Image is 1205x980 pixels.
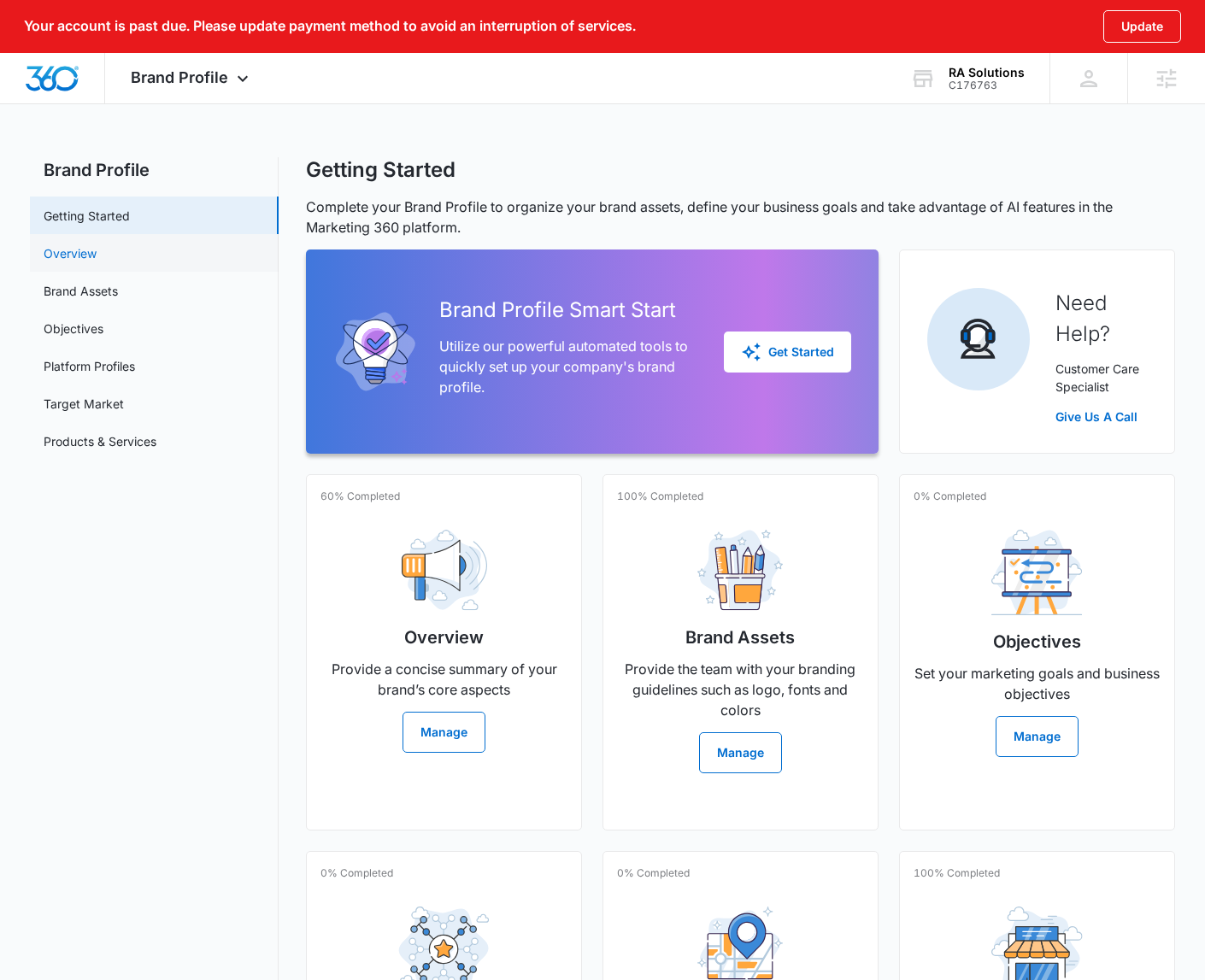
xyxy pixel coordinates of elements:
p: Set your marketing goals and business objectives [914,663,1161,704]
a: Overview [44,244,97,262]
div: Keywords by Traffic [189,101,288,112]
p: 0% Completed [320,866,393,881]
div: v 4.0.25 [48,27,84,41]
p: 100% Completed [914,866,1000,881]
p: 0% Completed [617,866,690,881]
p: 100% Completed [617,489,703,504]
div: Domain Overview [65,101,153,112]
button: Manage [699,732,782,773]
img: website_grey.svg [27,44,41,58]
button: Get Started [724,332,851,373]
img: logo_orange.svg [27,27,41,41]
h1: Getting Started [306,157,456,183]
span: Brand Profile [131,68,228,86]
a: Platform Profiles [44,357,135,375]
a: 60% CompletedOverviewProvide a concise summary of your brand’s core aspectsManage [306,474,582,830]
div: Brand Profile [105,53,279,103]
a: Give Us A Call [1055,408,1147,425]
button: Manage [403,712,485,753]
div: Domain: [DOMAIN_NAME] [44,44,188,58]
p: Customer Care Specialist [1055,360,1147,396]
img: tab_keywords_by_traffic_grey.svg [170,99,184,113]
h2: Objectives [993,629,1081,654]
a: 100% CompletedBrand AssetsProvide the team with your branding guidelines such as logo, fonts and ... [602,474,879,830]
p: Provide the team with your branding guidelines such as logo, fonts and colors [617,659,864,720]
a: Products & Services [44,432,156,450]
p: Provide a concise summary of your brand’s core aspects [320,659,567,700]
div: Get Started [741,342,834,362]
a: 0% CompletedObjectivesSet your marketing goals and business objectivesManage [899,474,1175,830]
div: account id [949,79,1025,91]
a: Getting Started [44,207,130,225]
h2: Brand Assets [685,625,795,650]
button: Update [1103,10,1181,43]
h2: Need Help? [1055,288,1147,349]
p: 0% Completed [914,489,986,504]
p: Your account is past due. Please update payment method to avoid an interruption of services. [24,18,636,34]
p: Complete your Brand Profile to organize your brand assets, define your business goals and take ad... [306,197,1175,238]
a: Target Market [44,395,124,413]
h2: Brand Profile [30,157,279,183]
a: Brand Assets [44,282,118,300]
p: Utilize our powerful automated tools to quickly set up your company's brand profile. [439,336,697,397]
h2: Brand Profile Smart Start [439,295,697,326]
a: Objectives [44,320,103,337]
img: tab_domain_overview_orange.svg [46,99,60,113]
h2: Overview [404,625,484,650]
button: Manage [996,716,1079,757]
p: 60% Completed [320,489,400,504]
div: account name [949,66,1025,79]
